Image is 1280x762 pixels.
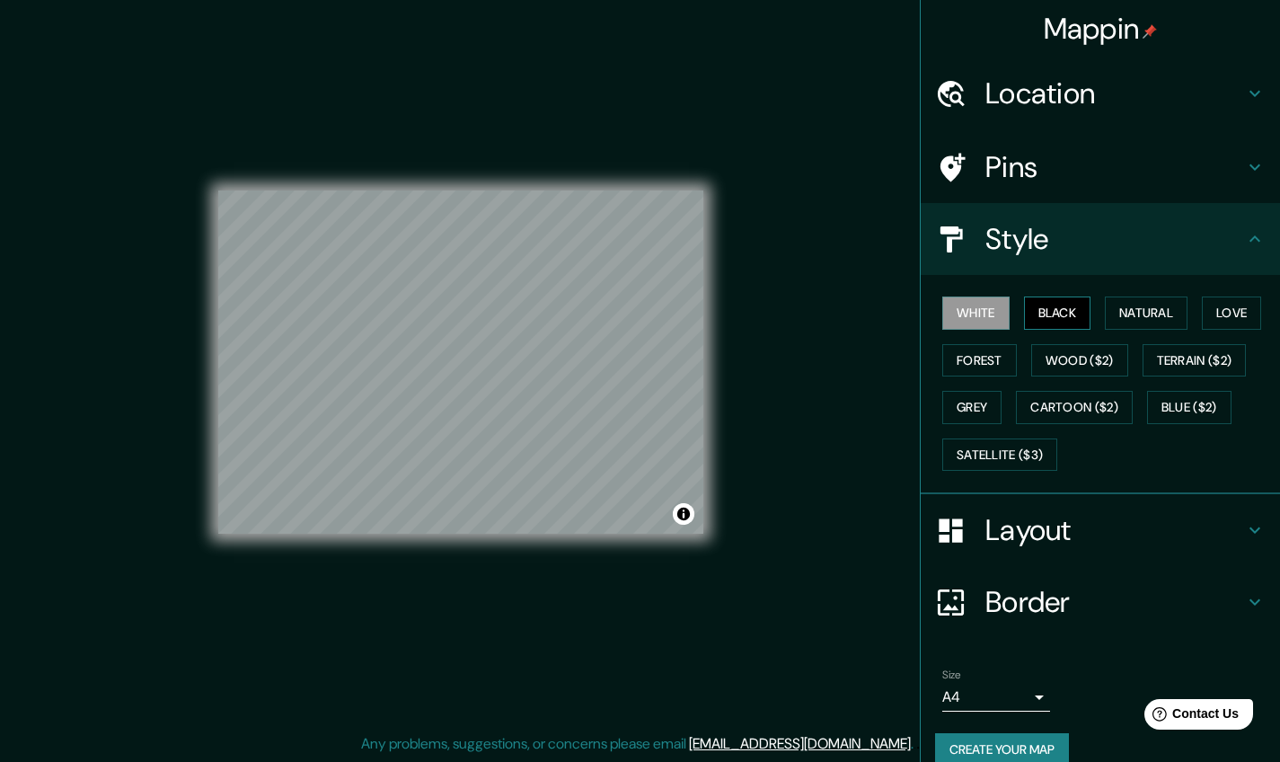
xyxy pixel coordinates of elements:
div: Layout [921,494,1280,566]
div: Border [921,566,1280,638]
h4: Layout [985,512,1244,548]
canvas: Map [218,190,703,534]
div: . [916,733,920,755]
p: Any problems, suggestions, or concerns please email . [361,733,914,755]
button: Natural [1105,297,1187,330]
button: Terrain ($2) [1143,344,1247,377]
a: [EMAIL_ADDRESS][DOMAIN_NAME] [689,734,911,753]
div: Style [921,203,1280,275]
div: Location [921,58,1280,129]
button: Love [1202,297,1261,330]
button: Wood ($2) [1031,344,1128,377]
button: Toggle attribution [673,503,694,525]
button: Forest [942,344,1017,377]
h4: Pins [985,149,1244,185]
h4: Style [985,221,1244,257]
h4: Border [985,584,1244,620]
img: pin-icon.png [1143,24,1157,39]
button: Cartoon ($2) [1016,391,1133,424]
button: Satellite ($3) [942,439,1057,472]
button: Black [1024,297,1091,330]
iframe: Help widget launcher [1120,692,1260,742]
div: . [914,733,916,755]
label: Size [942,668,961,683]
button: White [942,297,1010,330]
button: Blue ($2) [1147,391,1231,424]
div: A4 [942,683,1050,712]
div: Pins [921,131,1280,203]
button: Grey [942,391,1002,424]
h4: Location [985,75,1244,111]
h4: Mappin [1044,11,1158,47]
